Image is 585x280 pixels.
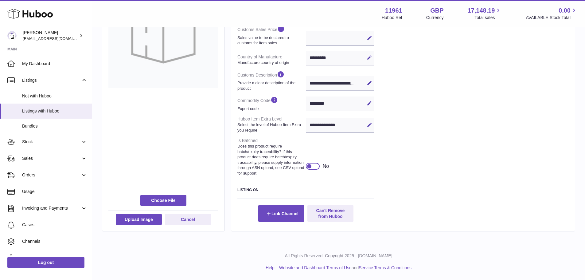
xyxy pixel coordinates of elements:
h3: Listing On [237,187,374,192]
span: Listings [22,77,81,83]
div: Huboo Ref [382,15,402,21]
dt: Huboo Item Extra Level [237,114,306,135]
li: and [277,265,411,271]
a: Website and Dashboard Terms of Use [279,265,352,270]
strong: GBP [430,6,443,15]
span: AVAILABLE Stock Total [526,15,578,21]
span: Listings with Huboo [22,108,87,114]
a: 0.00 AVAILABLE Stock Total [526,6,578,21]
dt: Country of Manufacture [237,52,306,68]
span: 17,148.19 [467,6,495,15]
span: 0.00 [559,6,571,15]
span: Orders [22,172,81,178]
span: Stock [22,139,81,145]
strong: Manufacture country of origin [237,60,304,65]
span: Channels [22,239,87,244]
span: My Dashboard [22,61,87,67]
span: Choose File [140,195,186,206]
a: 17,148.19 Total sales [467,6,502,21]
a: Log out [7,257,84,268]
span: Usage [22,189,87,195]
img: internalAdmin-11961@internal.huboo.com [7,31,17,40]
strong: Export code [237,106,304,112]
div: Currency [426,15,444,21]
strong: 11961 [385,6,402,15]
dt: Commodity Code [237,93,306,114]
span: Invoicing and Payments [22,205,81,211]
strong: Sales value to be declared to customs for item sales [237,35,304,46]
span: Not with Huboo [22,93,87,99]
dt: Customs Description [237,68,306,93]
span: Total sales [474,15,502,21]
span: [EMAIL_ADDRESS][DOMAIN_NAME] [23,36,90,41]
div: [PERSON_NAME] [23,30,78,41]
span: Sales [22,156,81,161]
button: Link Channel [258,205,304,222]
span: Cases [22,222,87,228]
p: All Rights Reserved. Copyright 2025 - [DOMAIN_NAME] [97,253,580,259]
span: Settings [22,255,87,261]
dt: Is Batched [237,135,306,178]
a: Help [266,265,275,270]
button: Upload Image [116,214,162,225]
strong: Does this product require batch/expiry traceability? If this product does require batch/expiry tr... [237,144,304,176]
a: Service Terms & Conditions [359,265,411,270]
button: Can't Remove from Huboo [307,205,353,222]
strong: Provide a clear description of the product [237,80,304,91]
span: Bundles [22,123,87,129]
dt: Customs Sales Price [237,22,306,48]
strong: Select the level of Huboo Item Extra you require [237,122,304,133]
button: Cancel [165,214,211,225]
div: No [323,163,329,170]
